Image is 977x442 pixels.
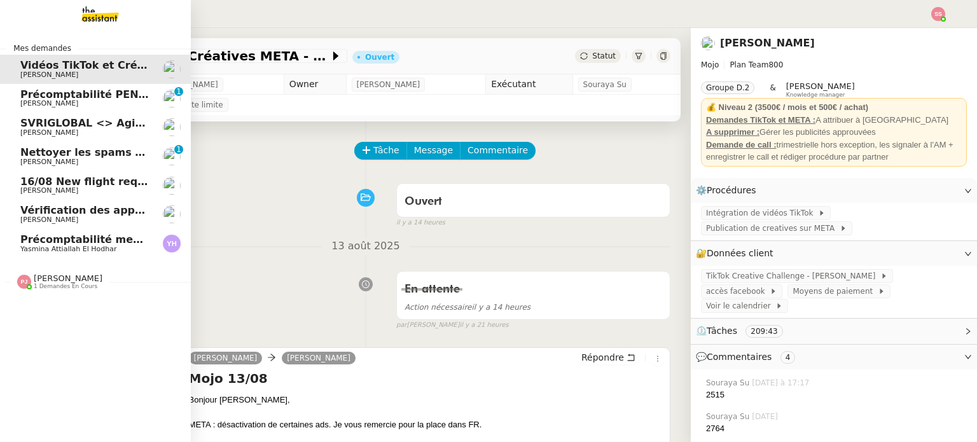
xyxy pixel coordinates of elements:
[357,78,420,91] span: [PERSON_NAME]
[706,270,880,282] span: TikTok Creative Challenge - [PERSON_NAME]
[20,128,78,137] span: [PERSON_NAME]
[20,59,256,71] span: Vidéos TikTok et Créatives META - [DATE]
[696,352,800,362] span: 💬
[176,87,181,99] p: 1
[20,186,78,195] span: [PERSON_NAME]
[770,81,775,98] span: &
[405,303,472,312] span: Action nécessaire
[163,118,181,136] img: users%2FXPWOVq8PDVf5nBVhDcXguS2COHE3%2Favatar%2F3f89dc26-16aa-490f-9632-b2fdcfc735a1
[706,422,967,435] div: 2764
[373,143,399,158] span: Tâche
[405,196,442,207] span: Ouvert
[66,50,329,62] span: Vidéos TikTok et Créatives META - [DATE]
[396,320,509,331] small: [PERSON_NAME]
[189,394,665,406] div: Bonjour [PERSON_NAME],
[6,42,79,55] span: Mes demandes
[174,87,183,96] nz-badge-sup: 1
[707,248,773,258] span: Données client
[701,81,754,94] nz-tag: Groupe D.2
[163,90,181,107] img: users%2FSoHiyPZ6lTh48rkksBJmVXB4Fxh1%2Favatar%2F784cdfc3-6442-45b8-8ed3-42f1cc9271a4
[282,352,356,364] a: [PERSON_NAME]
[460,320,509,331] span: il y a 21 heures
[163,177,181,195] img: users%2FC9SBsJ0duuaSgpQFj5LgoEX8n0o2%2Favatar%2Fec9d51b8-9413-4189-adfb-7be4d8c96a3c
[706,126,962,139] div: Gérer les publicités approuvées
[706,285,770,298] span: accès facebook
[706,139,962,163] div: trimestrielle hors exception, les signaler à l'AM + enregistrer le call et rédiger procédure par ...
[691,345,977,369] div: 💬Commentaires 4
[396,320,407,331] span: par
[163,235,181,252] img: svg
[581,351,624,364] span: Répondre
[780,351,796,364] nz-tag: 4
[786,81,855,91] span: [PERSON_NAME]
[691,241,977,266] div: 🔐Données client
[707,185,756,195] span: Procédures
[163,148,181,165] img: users%2FSoHiyPZ6lTh48rkksBJmVXB4Fxh1%2Favatar%2F784cdfc3-6442-45b8-8ed3-42f1cc9271a4
[284,74,346,95] td: Owner
[706,377,752,389] span: Souraya Su
[706,300,775,312] span: Voir le calendrier
[20,71,78,79] span: [PERSON_NAME]
[720,37,815,49] a: [PERSON_NAME]
[20,99,78,107] span: [PERSON_NAME]
[583,78,627,91] span: Souraya Su
[745,325,782,338] nz-tag: 209:43
[696,326,793,336] span: ⏲️
[194,354,258,363] span: [PERSON_NAME]
[20,158,78,166] span: [PERSON_NAME]
[34,283,97,290] span: 1 demandes en cours
[706,389,967,401] div: 2515
[20,233,225,245] span: Précomptabilité mensuelle - [DATE]
[696,246,779,261] span: 🔐
[189,418,665,431] div: META : désactivation de certaines ads. Je vous remercie pour la place dans FR.
[768,60,783,69] span: 800
[176,145,181,156] p: 1
[20,146,246,158] span: Nettoyer les spams des emails - [DATE]
[706,411,752,422] span: Souraya Su
[793,285,877,298] span: Moyens de paiement
[365,53,394,61] div: Ouvert
[931,7,945,21] img: svg
[414,143,453,158] span: Message
[706,222,840,235] span: Publication de creatives sur META
[706,102,868,112] strong: 💰 Niveau 2 (3500€ / mois et 500€ / achat)
[468,143,528,158] span: Commentaire
[701,36,715,50] img: users%2FCk7ZD5ubFNWivK6gJdIkoi2SB5d2%2Favatar%2F3f84dbb7-4157-4842-a987-fca65a8b7a9a
[486,74,572,95] td: Exécutant
[691,319,977,343] div: ⏲️Tâches 209:43
[189,369,665,387] h4: Mojo 13/08
[707,326,737,336] span: Tâches
[163,60,181,78] img: users%2FCk7ZD5ubFNWivK6gJdIkoi2SB5d2%2Favatar%2F3f84dbb7-4157-4842-a987-fca65a8b7a9a
[706,114,962,127] div: A attribuer à [GEOGRAPHIC_DATA]
[706,207,818,219] span: Intégration de vidéos TikTok
[20,88,234,100] span: Précomptabilité PENNYLANE - [DATE]
[20,117,239,129] span: SVRIGLOBAL <> Agile Capital Markets
[592,52,616,60] span: Statut
[730,60,768,69] span: Plan Team
[691,178,977,203] div: ⚙️Procédures
[405,284,460,295] span: En attente
[706,127,759,137] u: A supprimer :
[577,350,640,364] button: Répondre
[20,176,268,188] span: 16/08 New flight request - [PERSON_NAME]
[701,60,719,69] span: Mojo
[406,142,461,160] button: Message
[706,140,777,149] u: Demande de call :
[20,204,253,216] span: Vérification des appels sortants - [DATE]
[706,115,815,125] u: Demandes TikTok et META :
[405,303,530,312] span: il y a 14 heures
[707,352,772,362] span: Commentaires
[752,377,812,389] span: [DATE] à 17:17
[163,205,181,223] img: users%2FW4OQjB9BRtYK2an7yusO0WsYLsD3%2Favatar%2F28027066-518b-424c-8476-65f2e549ac29
[34,273,102,283] span: [PERSON_NAME]
[696,183,762,198] span: ⚙️
[321,238,410,255] span: 13 août 2025
[460,142,536,160] button: Commentaire
[17,275,31,289] img: svg
[786,81,855,98] app-user-label: Knowledge manager
[20,216,78,224] span: [PERSON_NAME]
[786,92,845,99] span: Knowledge manager
[752,411,780,422] span: [DATE]
[354,142,407,160] button: Tâche
[174,145,183,154] nz-badge-sup: 1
